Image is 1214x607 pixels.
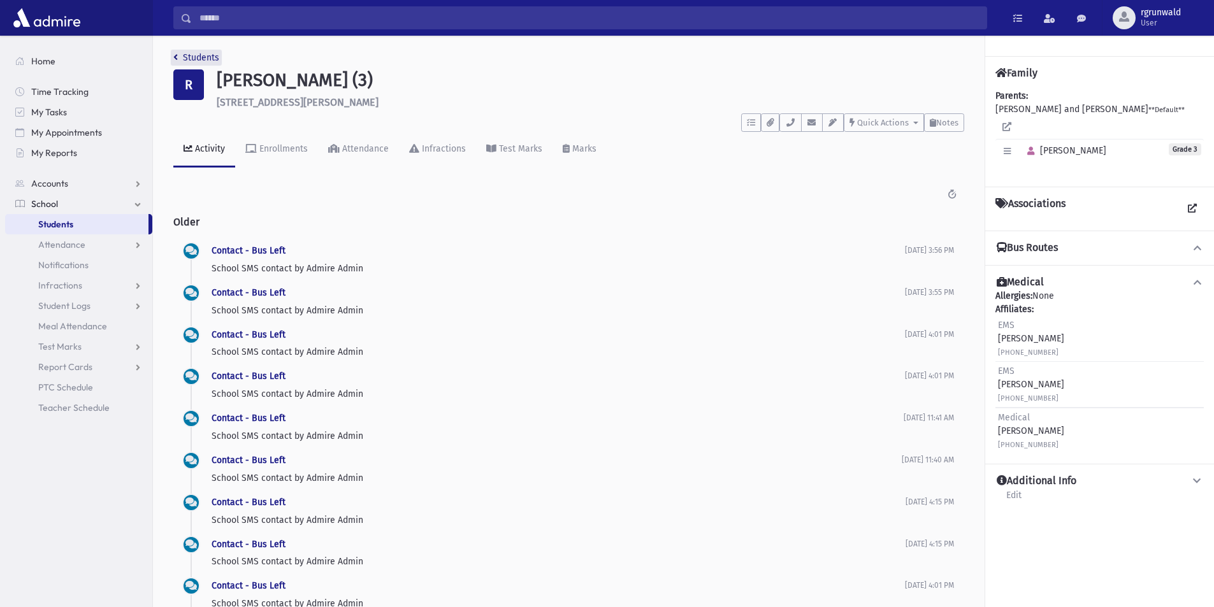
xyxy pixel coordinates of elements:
[399,132,476,168] a: Infractions
[998,318,1064,359] div: [PERSON_NAME]
[173,206,964,238] h2: Older
[31,106,67,118] span: My Tasks
[38,259,89,271] span: Notifications
[257,143,308,154] div: Enrollments
[5,194,152,214] a: School
[38,402,110,413] span: Teacher Schedule
[38,218,73,230] span: Students
[340,143,389,154] div: Attendance
[318,132,399,168] a: Attendance
[212,580,285,591] a: Contact - Bus Left
[995,289,1204,453] div: None
[5,143,152,163] a: My Reports
[5,234,152,255] a: Attendance
[173,52,219,63] a: Students
[905,246,954,255] span: [DATE] 3:56 PM
[31,178,68,189] span: Accounts
[995,89,1204,176] div: [PERSON_NAME] and [PERSON_NAME]
[173,132,235,168] a: Activity
[5,377,152,397] a: PTC Schedule
[212,387,905,401] p: School SMS contact by Admire Admin
[995,67,1037,79] h4: Family
[212,245,285,256] a: Contact - Bus Left
[995,241,1204,255] button: Bus Routes
[38,382,93,393] span: PTC Schedule
[998,411,1064,451] div: [PERSON_NAME]
[38,300,90,311] span: Student Logs
[905,581,954,590] span: [DATE] 4:01 PM
[31,147,77,159] span: My Reports
[212,471,902,485] p: School SMS contact by Admire Admin
[5,255,152,275] a: Notifications
[997,276,1044,289] h4: Medical
[998,364,1064,404] div: [PERSON_NAME]
[212,287,285,298] a: Contact - Bus Left
[924,113,964,132] button: Notes
[995,290,1032,301] b: Allergies:
[5,316,152,336] a: Meal Attendance
[5,82,152,102] a: Time Tracking
[38,239,85,250] span: Attendance
[38,280,82,291] span: Infractions
[5,214,148,234] a: Students
[212,304,905,317] p: School SMS contact by Admire Admin
[5,122,152,143] a: My Appointments
[496,143,542,154] div: Test Marks
[936,118,958,127] span: Notes
[1022,145,1106,156] span: [PERSON_NAME]
[476,132,553,168] a: Test Marks
[998,412,1030,423] span: Medical
[5,51,152,71] a: Home
[5,397,152,418] a: Teacher Schedule
[212,429,904,443] p: School SMS contact by Admire Admin
[38,361,92,373] span: Report Cards
[38,341,82,352] span: Test Marks
[995,90,1028,101] b: Parents:
[906,539,954,548] span: [DATE] 4:15 PM
[995,304,1034,315] b: Affiliates:
[212,497,285,508] a: Contact - Bus Left
[904,413,954,422] span: [DATE] 11:41 AM
[905,288,954,297] span: [DATE] 3:55 PM
[192,143,225,154] div: Activity
[844,113,924,132] button: Quick Actions
[5,336,152,357] a: Test Marks
[995,475,1204,488] button: Additional Info
[902,455,954,464] span: [DATE] 11:40 AM
[998,441,1059,449] small: [PHONE_NUMBER]
[570,143,596,154] div: Marks
[998,348,1059,357] small: [PHONE_NUMBER]
[905,371,954,380] span: [DATE] 4:01 PM
[5,173,152,194] a: Accounts
[553,132,607,168] a: Marks
[217,69,964,91] h1: [PERSON_NAME] (3)
[173,69,204,100] div: R
[1006,488,1022,511] a: Edit
[1169,143,1201,155] span: Grade 3
[217,96,964,108] h6: [STREET_ADDRESS][PERSON_NAME]
[212,329,285,340] a: Contact - Bus Left
[212,413,285,424] a: Contact - Bus Left
[905,330,954,339] span: [DATE] 4:01 PM
[10,5,83,31] img: AdmirePro
[419,143,466,154] div: Infractions
[192,6,986,29] input: Search
[995,276,1204,289] button: Medical
[998,394,1059,403] small: [PHONE_NUMBER]
[997,241,1058,255] h4: Bus Routes
[5,102,152,122] a: My Tasks
[212,539,285,550] a: Contact - Bus Left
[31,86,89,97] span: Time Tracking
[31,55,55,67] span: Home
[212,262,905,275] p: School SMS contact by Admire Admin
[5,296,152,316] a: Student Logs
[1141,8,1181,18] span: rgrunwald
[212,455,285,466] a: Contact - Bus Left
[31,127,102,138] span: My Appointments
[1141,18,1181,28] span: User
[998,366,1015,376] span: EMS
[31,198,58,210] span: School
[212,513,906,527] p: School SMS contact by Admire Admin
[212,555,906,568] p: School SMS contact by Admire Admin
[5,275,152,296] a: Infractions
